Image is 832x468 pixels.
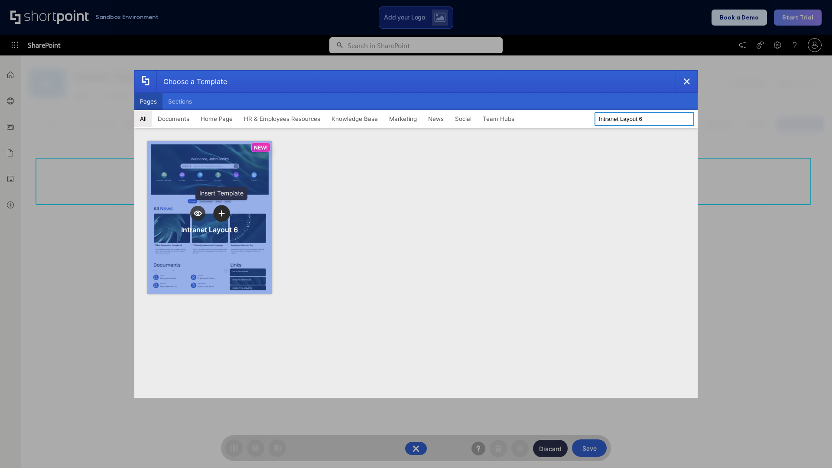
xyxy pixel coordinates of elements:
button: News [422,110,449,127]
button: Social [449,110,477,127]
button: Documents [152,110,195,127]
div: Choose a Template [156,71,227,92]
button: Team Hubs [477,110,520,127]
div: template selector [134,70,698,398]
input: Search [595,112,694,126]
button: Pages [134,93,162,110]
div: Intranet Layout 6 [181,225,238,234]
button: Marketing [383,110,422,127]
button: Sections [162,93,198,110]
iframe: Chat Widget [789,426,832,468]
button: HR & Employees Resources [238,110,326,127]
button: All [134,110,152,127]
button: Home Page [195,110,238,127]
p: NEW! [254,144,268,151]
button: Knowledge Base [326,110,383,127]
